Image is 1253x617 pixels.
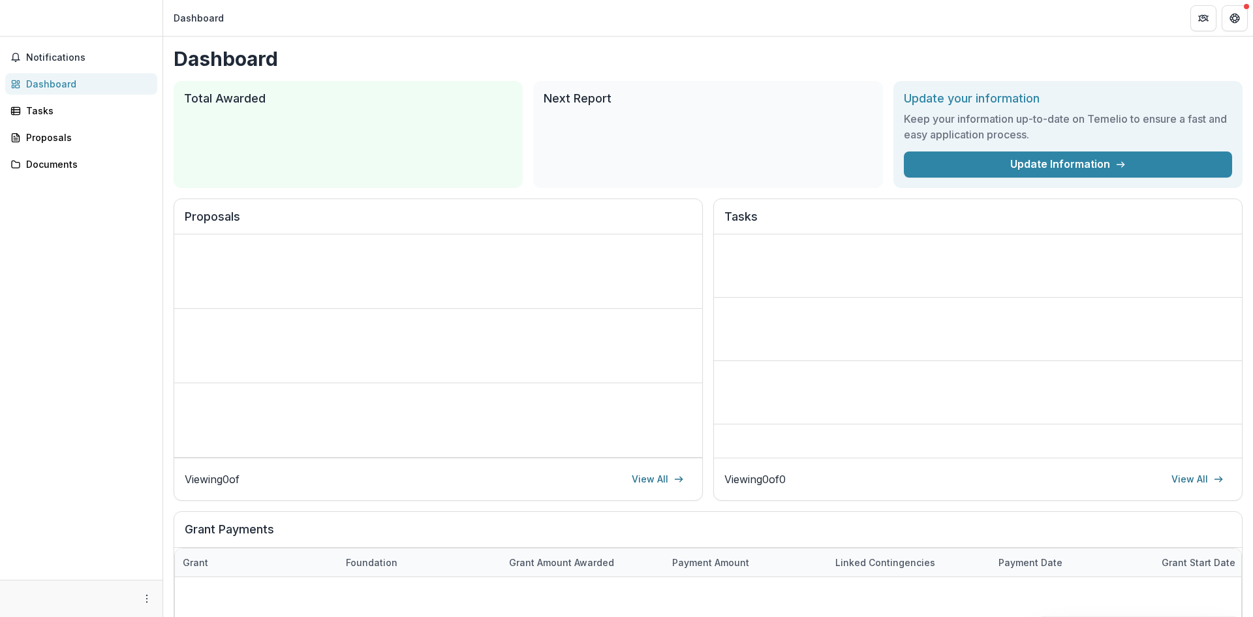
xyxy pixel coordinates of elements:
a: Dashboard [5,73,157,95]
h2: Next Report [544,91,872,106]
button: Partners [1190,5,1216,31]
a: Tasks [5,100,157,121]
a: Update Information [904,151,1232,178]
div: Dashboard [174,11,224,25]
span: Notifications [26,52,152,63]
h2: Grant Payments [185,522,1231,547]
button: Notifications [5,47,157,68]
a: View All [624,469,692,490]
nav: breadcrumb [168,8,229,27]
p: Viewing 0 of 0 [724,471,786,487]
h2: Tasks [724,210,1231,234]
div: Tasks [26,104,147,118]
a: Documents [5,153,157,175]
h2: Update your information [904,91,1232,106]
a: Proposals [5,127,157,148]
a: View All [1164,469,1231,490]
p: Viewing 0 of [185,471,240,487]
h3: Keep your information up-to-date on Temelio to ensure a fast and easy application process. [904,111,1232,142]
h1: Dashboard [174,47,1243,71]
div: Dashboard [26,77,147,91]
button: Get Help [1222,5,1248,31]
h2: Proposals [185,210,692,234]
h2: Total Awarded [184,91,512,106]
div: Documents [26,157,147,171]
div: Proposals [26,131,147,144]
button: More [139,591,155,607]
